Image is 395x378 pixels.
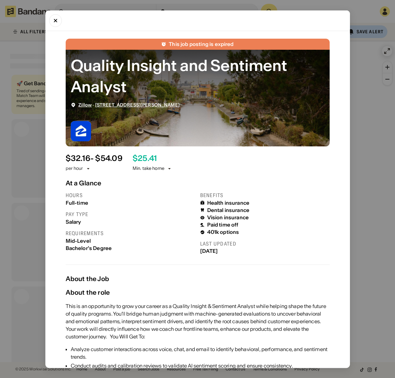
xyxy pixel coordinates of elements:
[66,179,330,187] div: At a Glance
[66,200,195,206] div: Full-time
[95,102,180,108] a: [STREET_ADDRESS][PERSON_NAME]
[49,14,62,27] button: Close
[71,121,91,141] img: Zillow logo
[200,248,330,254] div: [DATE]
[133,165,172,172] div: Min. take home
[133,154,157,163] div: $ 25.41
[207,200,250,206] div: Health insurance
[66,302,330,340] div: This is an opportunity to grow your career as a Quality Insight & Sentiment Analyst while helping...
[66,230,195,236] div: Requirements
[207,215,249,221] div: Vision insurance
[71,345,330,360] div: Analyze customer interactions across voice, chat, and email to identify behavioral, performance, ...
[200,240,330,247] div: Last updated
[66,211,195,217] div: Pay type
[66,165,83,172] div: per hour
[71,54,325,97] div: Quality Insight and Sentiment Analyst
[66,238,195,244] div: Mid-Level
[200,192,330,198] div: Benefits
[169,41,234,47] div: This job posting is expired
[66,275,330,282] div: About the Job
[78,102,180,108] div: ·
[207,222,239,228] div: Paid time off
[66,192,195,198] div: Hours
[78,102,92,108] a: Zillow
[66,287,110,297] div: About the role
[66,219,195,225] div: Salary
[207,207,250,213] div: Dental insurance
[66,245,195,251] div: Bachelor's Degree
[207,229,239,235] div: 401k options
[71,362,330,369] div: Conduct audits and calibration reviews to validate AI sentiment scoring and ensure consistency.
[66,154,122,163] div: $ 32.16 - $54.09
